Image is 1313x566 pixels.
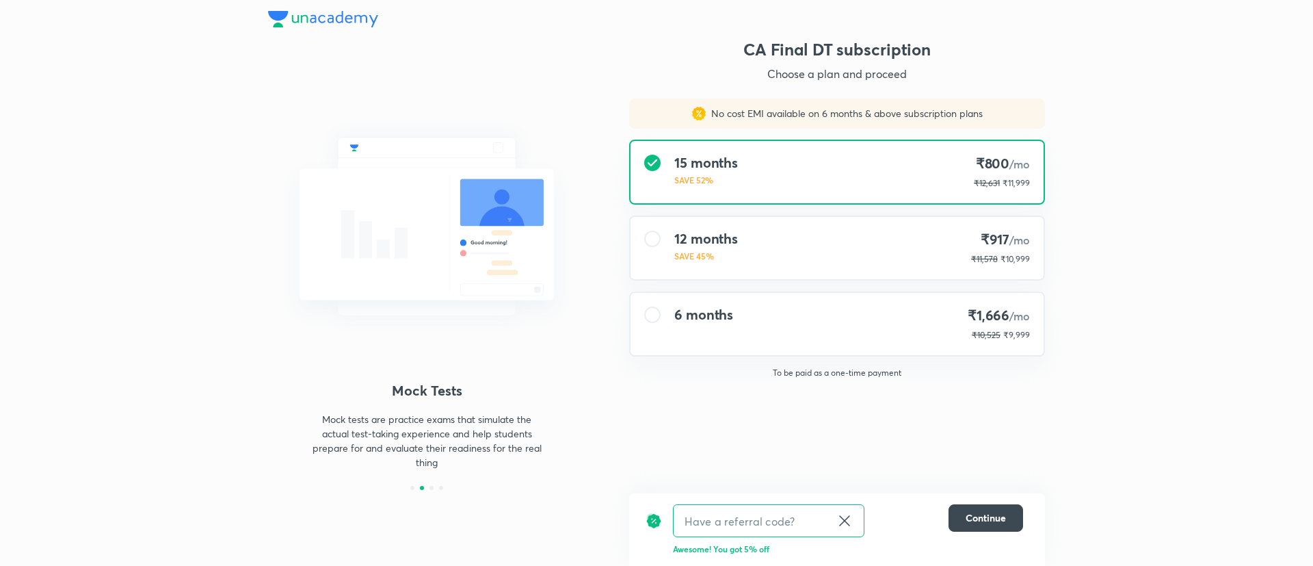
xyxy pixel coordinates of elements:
[1009,309,1030,323] span: /mo
[268,381,585,401] h4: Mock Tests
[706,107,983,120] p: No cost EMI available on 6 months & above subscription plans
[674,505,831,537] input: Have a referral code?
[974,155,1030,173] h4: ₹800
[1009,157,1030,171] span: /mo
[308,412,546,469] p: Mock tests are practice exams that simulate the actual test-taking experience and help students p...
[692,107,706,120] img: sales discount
[618,368,1056,378] p: To be paid as a one-time payment
[629,66,1045,82] p: Choose a plan and proceed
[1009,233,1030,247] span: /mo
[974,177,1000,190] p: ₹12,631
[949,504,1023,532] button: Continue
[1003,330,1030,340] span: ₹9,999
[268,107,585,346] img: chat_with_educator_6cb3c64761.svg
[971,253,998,266] p: ₹11,578
[674,231,738,247] h4: 12 months
[674,307,733,323] h4: 6 months
[629,38,1045,60] h3: CA Final DT subscription
[674,174,738,186] p: SAVE 52%
[968,307,1030,325] h4: ₹1,666
[674,155,738,171] h4: 15 months
[1000,254,1030,264] span: ₹10,999
[1003,178,1030,188] span: ₹11,999
[674,250,738,262] p: SAVE 45%
[972,329,1000,342] p: ₹10,525
[268,11,378,27] img: Company Logo
[971,231,1030,249] h4: ₹917
[966,511,1006,525] span: Continue
[646,504,662,537] img: discount
[673,543,1023,555] p: Awesome! You got 5% off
